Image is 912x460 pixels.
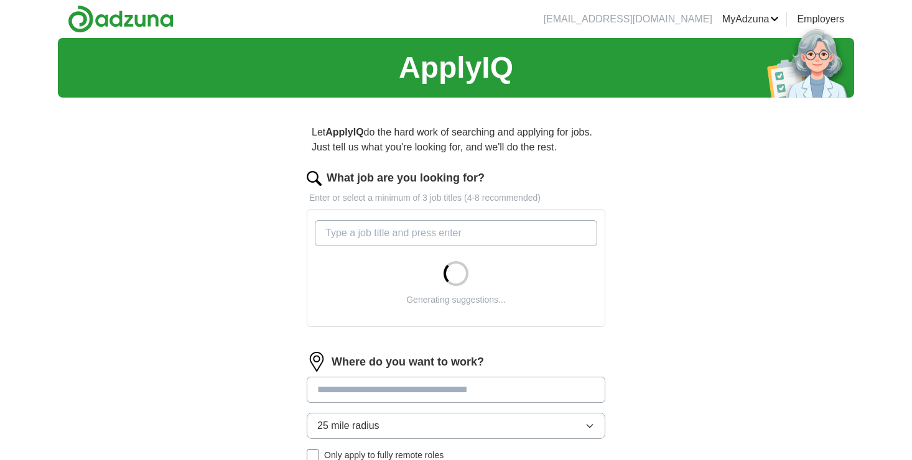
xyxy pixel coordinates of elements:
[307,171,322,186] img: search.png
[327,170,485,186] label: What job are you looking for?
[317,418,379,433] span: 25 mile radius
[332,354,484,370] label: Where do you want to work?
[68,5,174,33] img: Adzuna logo
[722,12,779,27] a: MyAdzuna
[307,120,605,160] p: Let do the hard work of searching and applying for jobs. Just tell us what you're looking for, an...
[544,12,712,27] li: [EMAIL_ADDRESS][DOMAIN_NAME]
[307,191,605,205] p: Enter or select a minimum of 3 job titles (4-8 recommended)
[399,45,513,90] h1: ApplyIQ
[325,127,363,137] strong: ApplyIQ
[307,352,327,372] img: location.png
[797,12,844,27] a: Employers
[315,220,597,246] input: Type a job title and press enter
[406,293,506,306] div: Generating suggestions...
[307,413,605,439] button: 25 mile radius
